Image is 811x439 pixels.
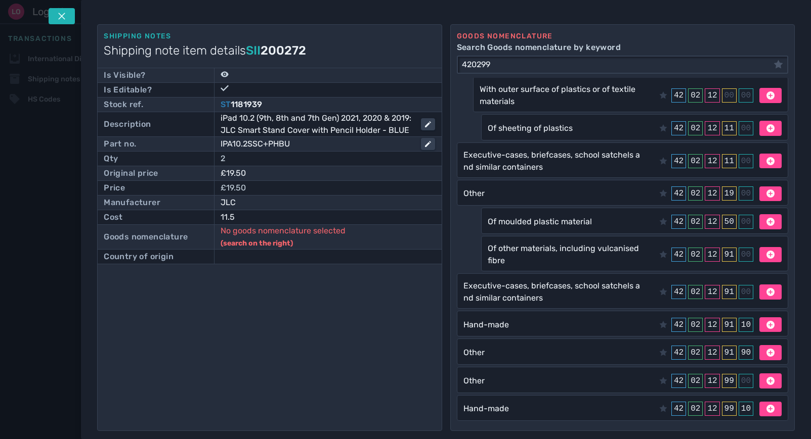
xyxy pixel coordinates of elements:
span: 1181939 [231,100,262,109]
div: 42 [671,154,686,168]
div: Of moulded plastic material [488,216,592,228]
div: 00 [739,248,753,262]
div: IPA10.2SSC+PHBU [221,138,413,150]
div: 12 [705,154,719,168]
div: 10 [739,402,753,416]
div: Country of origin [104,251,174,263]
div: £19.50 [221,167,421,179]
div: 42 [671,121,686,135]
p: No goods nomenclature selected [221,225,435,249]
div: Other [463,347,485,359]
div: 91 [722,318,737,332]
div: 11.5 [221,211,421,223]
label: Search Goods nomenclature by keyword [457,41,788,54]
div: 12 [705,402,719,416]
div: 02 [688,121,703,135]
div: 19 [722,186,737,201]
div: Executive-cases, briefcases, school satchels and similar containers [463,149,641,173]
div: 02 [688,402,703,416]
div: Hand-made [463,319,509,331]
div: 12 [705,318,719,332]
div: 02 [688,88,703,103]
div: 12 [705,186,719,201]
div: Other [463,187,485,200]
div: 12 [705,285,719,299]
div: With outer surface of plastics or of textile materials [480,83,641,108]
div: Is Editable? [104,84,152,96]
span: SII [246,43,261,58]
div: 00 [722,88,737,103]
div: 00 [739,88,753,103]
div: 02 [688,346,703,360]
div: 42 [671,318,686,332]
div: 00 [739,374,753,388]
div: 02 [688,374,703,388]
div: 00 [739,154,753,168]
div: 02 [688,215,703,229]
div: 99 [722,374,737,388]
div: 02 [688,248,703,262]
div: 42 [671,285,686,299]
div: 12 [705,374,719,388]
div: Description [104,118,151,130]
span: 200272 [261,43,306,58]
div: 90 [739,346,753,360]
div: 11 [722,154,737,168]
div: 42 [671,248,686,262]
div: 99 [722,402,737,416]
div: 02 [688,154,703,168]
div: Is Visible? [104,69,145,81]
h1: Shipping note item details [104,41,435,60]
div: Shipping notes [104,31,435,41]
div: Goods nomenclature [104,231,188,243]
div: 42 [671,186,686,201]
div: 11 [722,121,737,135]
div: Manufacturer [104,197,160,209]
div: Stock ref. [104,99,143,111]
div: 12 [705,248,719,262]
div: £19.50 [221,182,435,194]
div: 00 [739,186,753,201]
div: 42 [671,215,686,229]
div: 91 [722,248,737,262]
input: Search Goods nomenclature by keyword [458,57,774,73]
div: Of other materials, including vulcanised fibre [488,242,641,267]
div: 91 [722,285,737,299]
div: 42 [671,402,686,416]
div: Executive-cases, briefcases, school satchels and similar containers [463,280,641,304]
div: 12 [705,121,719,135]
div: 50 [722,215,737,229]
div: 02 [688,285,703,299]
div: Of sheeting of plastics [488,122,573,134]
div: 00 [739,285,753,299]
div: 91 [722,346,737,360]
div: 00 [739,215,753,229]
div: 42 [671,88,686,103]
div: 10 [739,318,753,332]
div: 12 [705,346,719,360]
div: 12 [705,88,719,103]
div: Price [104,182,125,194]
span: (search on the right) [221,239,293,248]
div: Part no. [104,138,136,150]
div: 2 [221,153,435,165]
div: Qty [104,153,118,165]
div: Goods nomenclature [457,31,788,41]
div: JLC [221,197,421,209]
button: Tap escape key to close [49,8,75,24]
div: 12 [705,215,719,229]
div: 02 [688,186,703,201]
div: 42 [671,374,686,388]
div: 42 [671,346,686,360]
div: Original price [104,167,158,179]
div: Cost [104,211,123,223]
div: Other [463,375,485,387]
span: ST [221,100,231,109]
div: 02 [688,318,703,332]
div: iPad 10.2 (9th, 8th and 7th Gen) 2021, 2020 & 2019: JLC Smart Stand Cover with Pencil Holder - BLUE [221,112,413,136]
div: Hand-made [463,403,509,415]
div: 00 [739,121,753,135]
